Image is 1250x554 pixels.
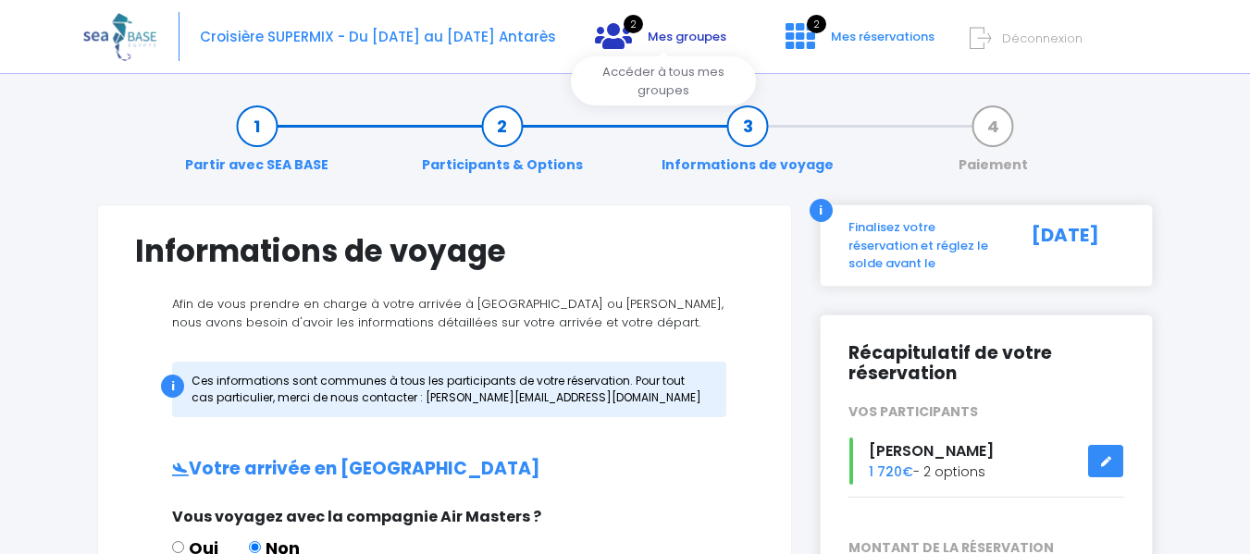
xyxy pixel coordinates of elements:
span: Déconnexion [1002,30,1083,47]
div: [DATE] [1011,218,1138,273]
div: VOS PARTICIPANTS [835,402,1138,422]
span: 2 [807,15,826,33]
span: 1 720€ [869,462,913,481]
a: Partir avec SEA BASE [176,117,338,175]
input: Oui [172,541,184,553]
div: i [810,199,833,222]
a: Participants & Options [413,117,592,175]
a: Paiement [949,117,1037,175]
a: 2 Mes groupes [580,34,741,52]
a: Informations de voyage [652,117,843,175]
p: Afin de vous prendre en charge à votre arrivée à [GEOGRAPHIC_DATA] ou [PERSON_NAME], nous avons b... [135,295,754,331]
input: Non [249,541,261,553]
div: Ces informations sont communes à tous les participants de votre réservation. Pour tout cas partic... [172,362,726,417]
span: 2 [624,15,643,33]
div: Finalisez votre réservation et réglez le solde avant le [835,218,1012,273]
h1: Informations de voyage [135,233,754,269]
span: Mes groupes [648,28,726,45]
span: Croisière SUPERMIX - Du [DATE] au [DATE] Antarès [200,27,556,46]
h2: Récapitulatif de votre réservation [848,343,1124,386]
a: 2 Mes réservations [771,34,946,52]
div: - 2 options [835,437,1138,485]
div: Accéder à tous mes groupes [571,56,756,105]
div: i [161,375,184,398]
span: Vous voyagez avec la compagnie Air Masters ? [172,506,541,527]
h2: Votre arrivée en [GEOGRAPHIC_DATA] [135,459,754,480]
span: Mes réservations [831,28,934,45]
span: [PERSON_NAME] [869,440,994,462]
